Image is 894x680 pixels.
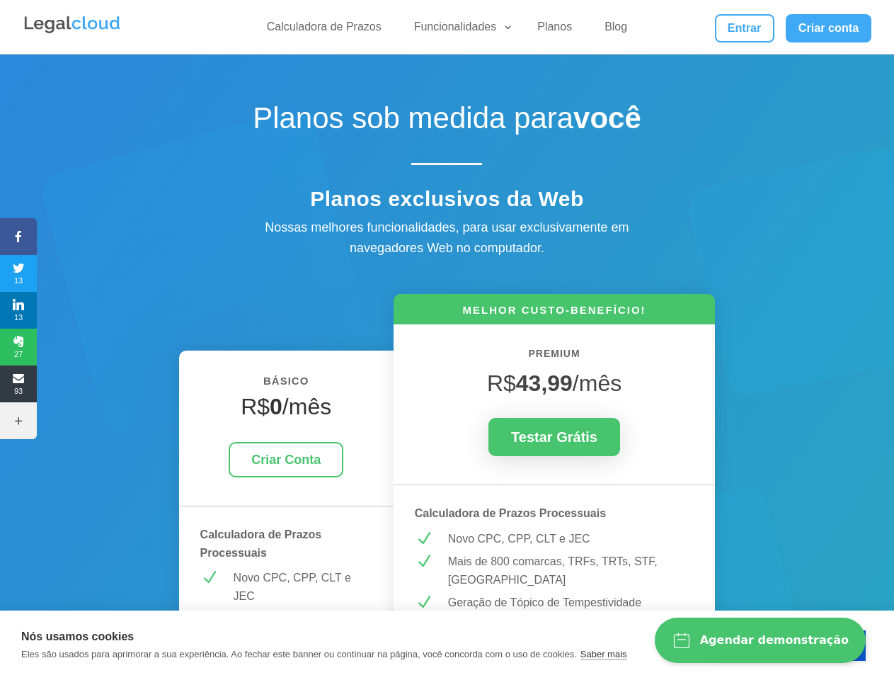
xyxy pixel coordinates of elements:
[229,442,343,478] a: Criar Conta
[596,20,636,40] a: Blog
[199,186,694,219] h4: Planos exclusivos da Web
[270,394,282,419] strong: 0
[234,569,372,605] p: Novo CPC, CPP, CLT e JEC
[448,552,694,589] p: Mais de 800 comarcas, TRFs, TRTs, STF, [GEOGRAPHIC_DATA]
[406,20,514,40] a: Funcionalidades
[516,370,573,396] strong: 43,99
[415,346,694,370] h6: PREMIUM
[200,372,372,397] h6: BÁSICO
[200,528,322,559] strong: Calculadora de Prazos Processuais
[448,594,694,612] p: Geração de Tópico de Tempestividade
[529,20,580,40] a: Planos
[487,370,621,396] span: R$ /mês
[488,418,620,456] a: Testar Grátis
[200,569,218,586] span: N
[21,630,134,642] strong: Nós usamos cookies
[394,302,716,324] h6: MELHOR CUSTO-BENEFÍCIO!
[21,649,577,659] p: Eles são usados para aprimorar a sua experiência. Ao fechar este banner ou continuar na página, v...
[234,217,659,259] div: Nossas melhores funcionalidades, para usar exclusivamente em navegadores Web no computador.
[580,649,627,660] a: Saber mais
[786,14,872,42] a: Criar conta
[199,101,694,143] h1: Planos sob medida para
[715,14,774,42] a: Entrar
[415,507,606,519] strong: Calculadora de Prazos Processuais
[415,530,432,548] span: N
[200,393,372,427] h4: R$ /mês
[23,25,122,38] a: Logo da Legalcloud
[23,14,122,35] img: Legalcloud Logo
[258,20,390,40] a: Calculadora de Prazos
[415,594,432,611] span: N
[415,552,432,570] span: N
[573,101,641,135] strong: você
[448,530,694,548] p: Novo CPC, CPP, CLT e JEC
